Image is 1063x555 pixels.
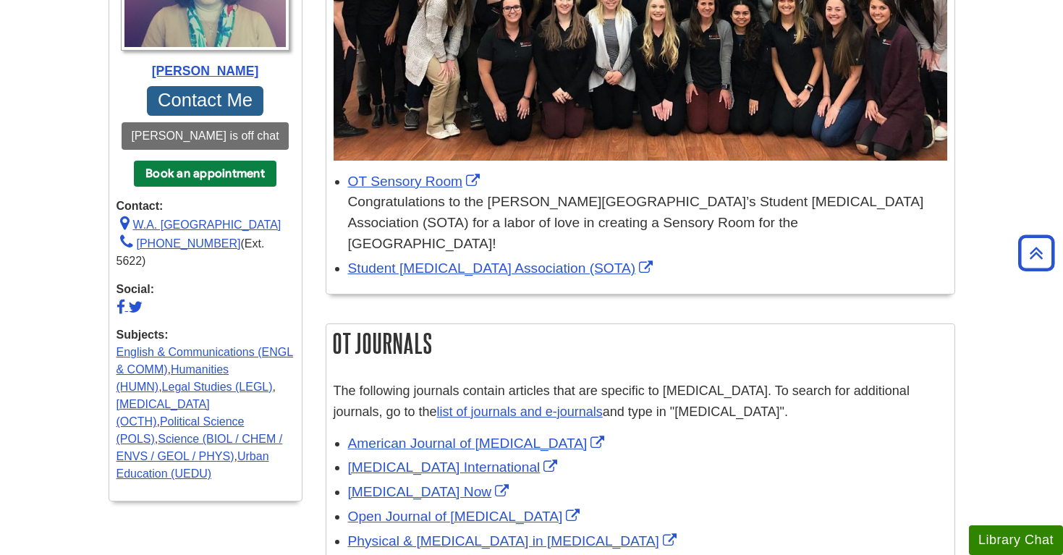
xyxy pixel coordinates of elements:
[348,459,562,475] a: Link opens in new window
[117,281,295,298] strong: Social:
[348,484,513,499] a: Link opens in new window
[117,237,241,250] a: [PHONE_NUMBER]
[117,62,295,80] div: [PERSON_NAME]
[348,260,657,276] a: Link opens in new window
[326,324,954,363] h2: OT Journals
[117,219,281,231] a: W.A. [GEOGRAPHIC_DATA]
[117,346,294,376] a: English & Communications (ENGL & COMM)
[117,433,283,462] a: Science (BIOL / CHEM / ENVS / GEOL / PHYS)
[147,86,264,116] a: Contact Me
[117,326,295,344] strong: Subjects:
[117,363,229,393] a: Humanities (HUMN)
[334,384,910,419] span: The following journals contain articles that are specific to [MEDICAL_DATA]. To search for additi...
[348,533,680,548] a: Link opens in new window
[117,398,210,428] a: [MEDICAL_DATA] (OCTH)
[117,326,295,483] div: , , , , , ,
[348,174,484,189] a: Link opens in new window
[1013,243,1059,263] a: Back to Top
[162,381,273,393] a: Legal Studies (LEGL)
[348,436,609,451] a: Link opens in new window
[437,404,603,419] a: list of journals and e-journals
[122,122,288,150] button: [PERSON_NAME] is off chat
[117,234,295,270] div: (Ext. 5622)
[969,525,1063,555] button: Library Chat
[348,192,947,254] div: Congratulations to the [PERSON_NAME][GEOGRAPHIC_DATA]’s Student [MEDICAL_DATA] Association (SOTA)...
[117,415,245,445] a: Political Science (POLS)
[348,509,584,524] a: Link opens in new window
[134,161,276,187] button: Book an appointment
[117,198,295,215] strong: Contact:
